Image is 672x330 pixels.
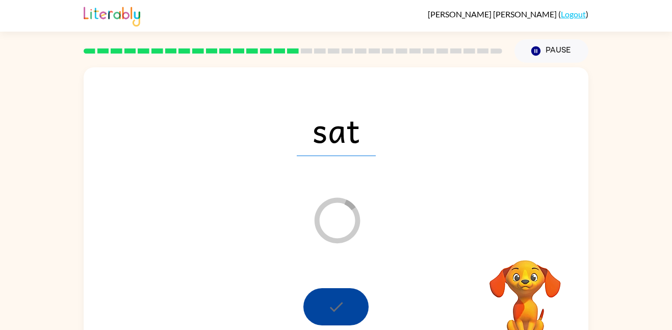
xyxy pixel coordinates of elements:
[561,9,586,19] a: Logout
[297,103,376,156] span: sat
[428,9,558,19] span: [PERSON_NAME] [PERSON_NAME]
[514,39,588,63] button: Pause
[428,9,588,19] div: ( )
[84,4,140,27] img: Literably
